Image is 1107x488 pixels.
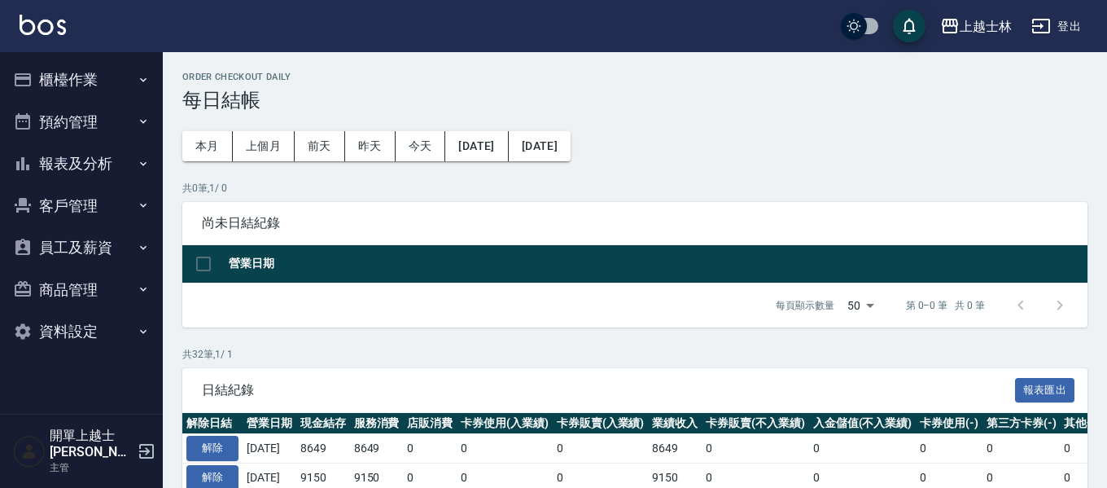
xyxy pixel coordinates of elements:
th: 服務消費 [350,413,404,434]
th: 解除日結 [182,413,243,434]
h5: 開單上越士[PERSON_NAME] [50,428,133,460]
button: 登出 [1025,11,1087,42]
td: 0 [403,434,457,464]
td: 0 [457,434,553,464]
th: 營業日期 [225,245,1087,284]
span: 日結紀錄 [202,382,1015,398]
button: 昨天 [345,131,396,161]
p: 共 32 筆, 1 / 1 [182,347,1087,362]
button: 今天 [396,131,446,161]
img: Person [13,435,46,468]
button: 資料設定 [7,310,156,353]
button: 商品管理 [7,269,156,311]
a: 報表匯出 [1015,381,1075,397]
div: 上越士林 [960,16,1012,37]
button: [DATE] [445,131,508,161]
td: 0 [916,434,982,464]
button: 員工及薪資 [7,226,156,269]
th: 卡券販賣(入業績) [553,413,649,434]
p: 共 0 筆, 1 / 0 [182,181,1087,196]
p: 第 0–0 筆 共 0 筆 [906,298,985,313]
th: 卡券販賣(不入業績) [702,413,809,434]
td: 8649 [350,434,404,464]
p: 每頁顯示數量 [776,298,834,313]
button: 預約管理 [7,101,156,143]
th: 店販消費 [403,413,457,434]
p: 主管 [50,460,133,475]
button: 上越士林 [934,10,1018,43]
td: 0 [553,434,649,464]
button: save [893,10,925,42]
th: 入金儲值(不入業績) [809,413,917,434]
th: 營業日期 [243,413,296,434]
td: 8649 [648,434,702,464]
td: 0 [702,434,809,464]
h2: Order checkout daily [182,72,1087,82]
button: 解除 [186,436,238,461]
h3: 每日結帳 [182,89,1087,112]
span: 尚未日結紀錄 [202,215,1068,231]
button: 本月 [182,131,233,161]
button: 報表及分析 [7,143,156,185]
td: 0 [809,434,917,464]
th: 第三方卡券(-) [982,413,1061,434]
td: [DATE] [243,434,296,464]
th: 卡券使用(-) [916,413,982,434]
button: 前天 [295,131,345,161]
button: 客戶管理 [7,185,156,227]
div: 50 [841,284,880,328]
button: 櫃檯作業 [7,59,156,101]
button: [DATE] [509,131,571,161]
th: 現金結存 [296,413,350,434]
td: 0 [982,434,1061,464]
th: 業績收入 [648,413,702,434]
td: 8649 [296,434,350,464]
img: Logo [20,15,66,35]
button: 報表匯出 [1015,378,1075,403]
th: 卡券使用(入業績) [457,413,553,434]
button: 上個月 [233,131,295,161]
